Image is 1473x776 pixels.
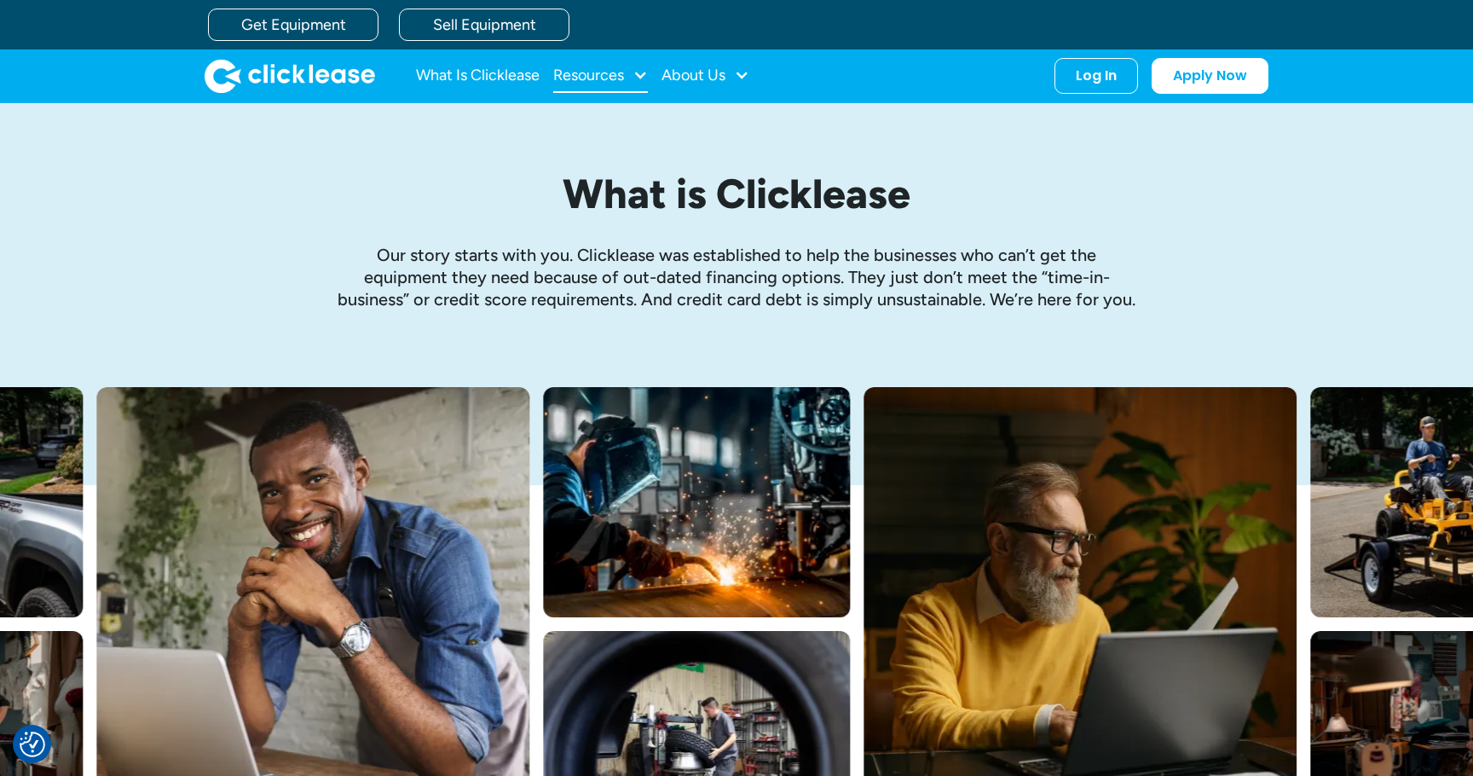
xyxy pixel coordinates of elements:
p: Our story starts with you. Clicklease was established to help the businesses who can’t get the eq... [336,244,1137,310]
div: Log In [1076,67,1117,84]
img: Clicklease logo [205,59,375,93]
button: Consent Preferences [20,732,45,757]
img: A welder in a large mask working on a large pipe [543,387,850,617]
img: Revisit consent button [20,732,45,757]
a: Apply Now [1152,58,1268,94]
div: About Us [661,59,749,93]
a: home [205,59,375,93]
h1: What is Clicklease [336,171,1137,217]
a: Get Equipment [208,9,378,41]
a: What Is Clicklease [416,59,540,93]
a: Sell Equipment [399,9,569,41]
div: Resources [553,59,648,93]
